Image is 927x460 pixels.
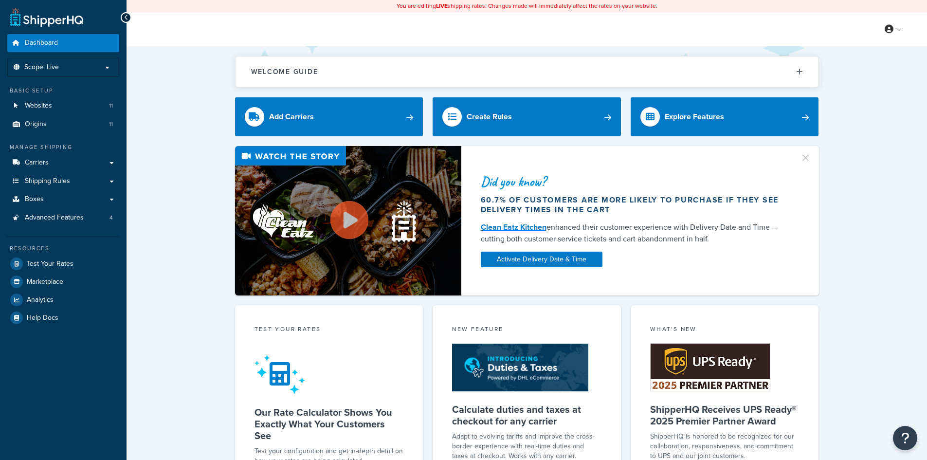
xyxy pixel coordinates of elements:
[467,110,512,124] div: Create Rules
[235,97,423,136] a: Add Carriers
[481,195,788,215] div: 60.7% of customers are more likely to purchase if they see delivery times in the cart
[481,175,788,188] div: Did you know?
[25,39,58,47] span: Dashboard
[25,159,49,167] span: Carriers
[433,97,621,136] a: Create Rules
[25,214,84,222] span: Advanced Features
[7,209,119,227] li: Advanced Features
[24,63,59,72] span: Scope: Live
[236,56,818,87] button: Welcome Guide
[25,195,44,203] span: Boxes
[7,291,119,309] a: Analytics
[650,404,800,427] h5: ShipperHQ Receives UPS Ready® 2025 Premier Partner Award
[27,260,73,268] span: Test Your Rates
[481,221,546,233] a: Clean Eatz Kitchen
[7,244,119,253] div: Resources
[7,273,119,291] a: Marketplace
[109,120,113,129] span: 11
[7,115,119,133] a: Origins11
[254,325,404,336] div: Test your rates
[452,325,601,336] div: New Feature
[7,154,119,172] a: Carriers
[7,255,119,273] a: Test Your Rates
[650,325,800,336] div: What's New
[7,34,119,52] a: Dashboard
[631,97,819,136] a: Explore Features
[481,252,602,267] a: Activate Delivery Date & Time
[7,172,119,190] a: Shipping Rules
[27,296,54,304] span: Analytics
[7,97,119,115] li: Websites
[27,278,63,286] span: Marketplace
[7,87,119,95] div: Basic Setup
[269,110,314,124] div: Add Carriers
[436,1,448,10] b: LIVE
[25,120,47,129] span: Origins
[251,68,318,75] h2: Welcome Guide
[481,221,788,245] div: enhanced their customer experience with Delivery Date and Time — cutting both customer service ti...
[25,177,70,185] span: Shipping Rules
[7,143,119,151] div: Manage Shipping
[109,102,113,110] span: 11
[25,102,52,110] span: Websites
[7,115,119,133] li: Origins
[893,426,917,450] button: Open Resource Center
[452,404,601,427] h5: Calculate duties and taxes at checkout for any carrier
[254,406,404,442] h5: Our Rate Calculator Shows You Exactly What Your Customers See
[7,97,119,115] a: Websites11
[7,309,119,327] a: Help Docs
[7,209,119,227] a: Advanced Features4
[109,214,113,222] span: 4
[235,146,461,295] img: Video thumbnail
[7,190,119,208] a: Boxes
[665,110,724,124] div: Explore Features
[27,314,58,322] span: Help Docs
